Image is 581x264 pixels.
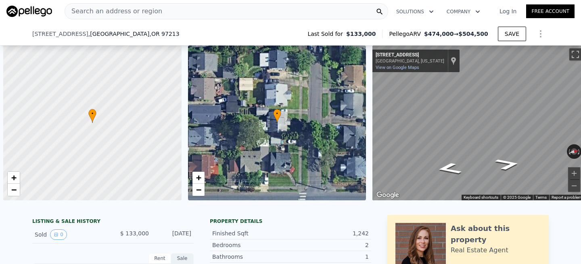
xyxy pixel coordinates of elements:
[376,58,444,64] div: [GEOGRAPHIC_DATA], [US_STATE]
[11,185,17,195] span: −
[424,31,454,37] span: $474,000
[290,241,369,249] div: 2
[6,6,52,17] img: Pellego
[196,173,201,183] span: +
[389,30,424,38] span: Pellego ARV
[192,172,205,184] a: Zoom in
[212,229,290,237] div: Finished Sqft
[498,27,526,41] button: SAVE
[346,30,376,38] span: $133,000
[212,241,290,249] div: Bedrooms
[192,184,205,196] a: Zoom out
[426,160,472,178] path: Go South, NE 69th Ave
[451,56,456,65] a: Show location on map
[88,110,96,117] span: •
[458,31,488,37] span: $504,500
[149,31,179,37] span: , OR 97213
[88,30,180,38] span: , [GEOGRAPHIC_DATA]
[32,30,88,38] span: [STREET_ADDRESS]
[424,30,488,38] span: →
[567,144,571,159] button: Rotate counterclockwise
[526,4,575,18] a: Free Account
[171,253,194,264] div: Sale
[35,229,107,240] div: Sold
[535,195,547,200] a: Terms (opens in new tab)
[196,185,201,195] span: −
[88,109,96,123] div: •
[50,229,67,240] button: View historical data
[374,190,401,200] img: Google
[290,229,369,237] div: 1,242
[120,230,149,237] span: $ 133,000
[390,4,440,19] button: Solutions
[273,109,281,123] div: •
[8,172,20,184] a: Zoom in
[503,195,531,200] span: © 2025 Google
[451,223,541,245] div: Ask about this property
[374,190,401,200] a: Open this area in Google Maps (opens a new window)
[451,245,508,255] div: Real Estate Agent
[148,253,171,264] div: Rent
[376,65,419,70] a: View on Google Maps
[568,167,580,179] button: Zoom in
[485,155,531,173] path: Go North, NE 69th Ave
[210,218,371,225] div: Property details
[533,26,549,42] button: Show Options
[464,195,498,200] button: Keyboard shortcuts
[376,52,444,58] div: [STREET_ADDRESS]
[8,184,20,196] a: Zoom out
[568,180,580,192] button: Zoom out
[32,218,194,226] div: LISTING & SALE HISTORY
[212,253,290,261] div: Bathrooms
[307,30,346,38] span: Last Sold for
[290,253,369,261] div: 1
[490,7,526,15] a: Log In
[155,229,191,240] div: [DATE]
[65,6,162,16] span: Search an address or region
[273,110,281,117] span: •
[11,173,17,183] span: +
[440,4,487,19] button: Company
